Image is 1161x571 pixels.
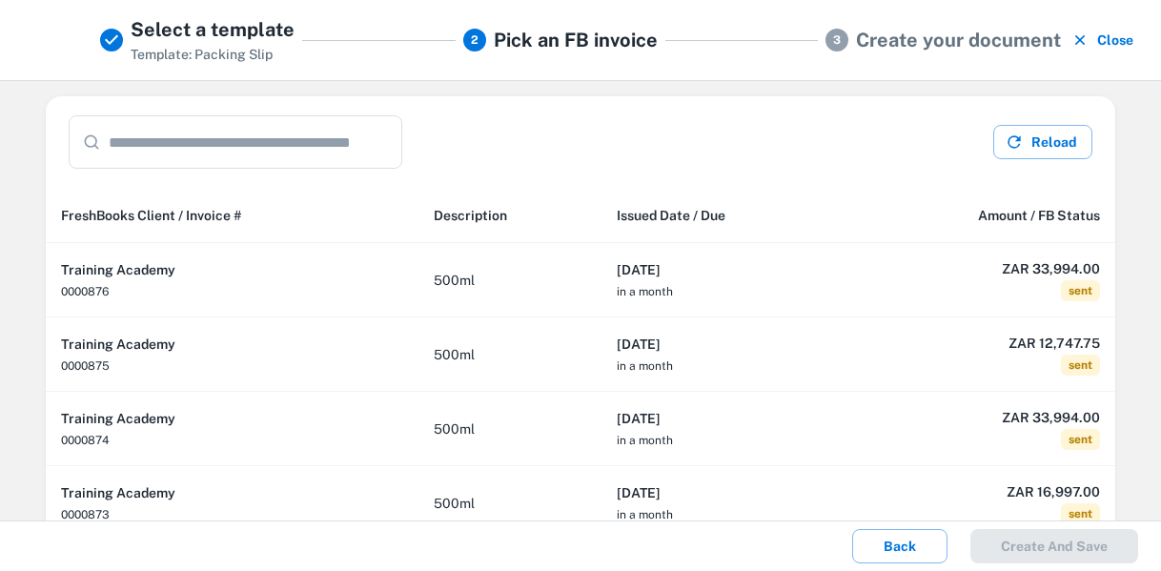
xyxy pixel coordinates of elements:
[418,243,601,317] td: 500ml
[993,125,1092,159] button: Reload
[617,359,673,373] span: in a month
[862,333,1100,354] h6: ZAR 12,747.75
[61,508,110,521] span: 0000873
[617,285,673,298] span: in a month
[617,508,673,521] span: in a month
[61,204,242,227] span: FreshBooks Client / Invoice #
[852,529,947,563] button: Back
[617,482,831,503] h6: [DATE]
[862,481,1100,502] h6: ZAR 16,997.00
[617,259,831,280] h6: [DATE]
[1061,503,1100,524] span: sent
[978,204,1100,227] span: Amount / FB Status
[131,47,273,62] span: Template: Packing Slip
[61,285,109,298] span: 0000876
[61,408,403,429] h6: Training Academy
[471,33,479,47] text: 2
[1061,280,1100,301] span: sent
[617,204,725,227] span: Issued Date / Due
[418,392,601,466] td: 500ml
[1069,15,1138,65] button: Close
[61,334,403,355] h6: Training Academy
[617,408,831,429] h6: [DATE]
[131,15,295,44] h5: Select a template
[418,317,601,392] td: 500ml
[61,434,110,447] span: 0000874
[833,33,841,47] text: 3
[856,26,1061,54] h5: Create your document
[418,466,601,540] td: 500ml
[862,407,1100,428] h6: ZAR 33,994.00
[61,482,403,503] h6: Training Academy
[617,434,673,447] span: in a month
[494,26,658,54] h5: Pick an FB invoice
[434,204,507,227] span: Description
[617,334,831,355] h6: [DATE]
[862,258,1100,279] h6: ZAR 33,994.00
[61,259,403,280] h6: Training Academy
[1061,429,1100,450] span: sent
[61,359,110,373] span: 0000875
[1061,355,1100,376] span: sent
